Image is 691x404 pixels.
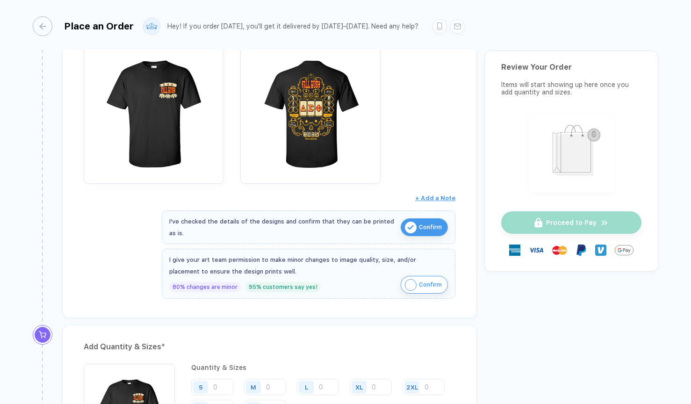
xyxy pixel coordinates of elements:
div: M [251,383,256,390]
img: visa [529,243,544,258]
div: 95% customers say yes! [245,282,321,292]
img: icon [405,279,417,291]
span: Confirm [419,277,442,292]
div: Add Quantity & Sizes [84,339,455,354]
button: iconConfirm [401,276,448,294]
div: Review Your Order [501,63,641,72]
img: user profile [144,18,160,35]
button: + Add a Note [415,191,455,206]
div: S [199,383,203,390]
div: Quantity & Sizes [191,364,455,371]
img: shopping_bag.png [533,119,610,187]
div: I've checked the details of the designs and confirm that they can be printed as is. [169,216,396,239]
div: Hey! If you order [DATE], you'll get it delivered by [DATE]–[DATE]. Need any help? [167,22,418,30]
div: Place an Order [64,21,134,32]
span: Confirm [419,220,442,235]
img: c80035a9-e8af-47fd-87dd-a800db17717e_nt_front_1756086923625.jpg [88,43,219,174]
img: GPay [615,241,633,260]
div: XL [355,383,363,390]
img: express [509,245,520,256]
img: master-card [552,243,567,258]
span: + Add a Note [415,195,455,202]
button: iconConfirm [401,218,448,236]
img: c80035a9-e8af-47fd-87dd-a800db17717e_nt_back_1756086923628.jpg [245,43,376,174]
img: Paypal [576,245,587,256]
div: Items will start showing up here once you add quantity and sizes. [501,81,641,96]
div: 80% changes are minor [169,282,241,292]
img: Venmo [595,245,606,256]
div: 2XL [406,383,418,390]
img: icon [405,222,417,233]
div: I give your art team permission to make minor changes to image quality, size, and/or placement to... [169,254,448,277]
div: L [305,383,308,390]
